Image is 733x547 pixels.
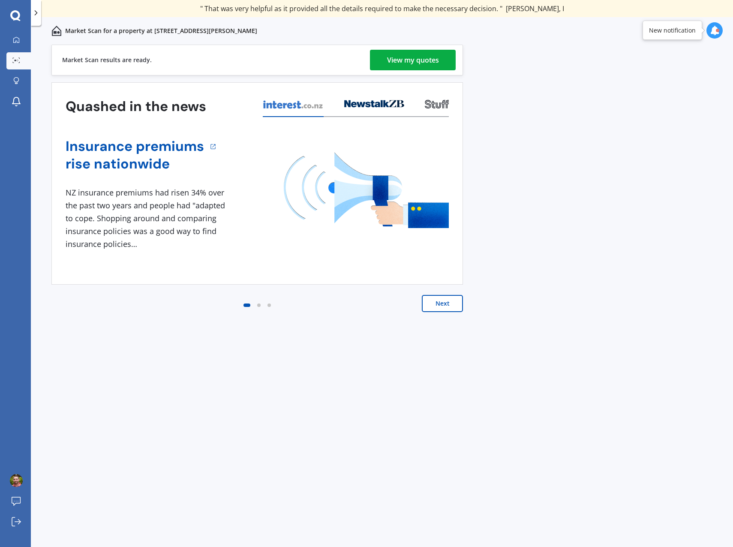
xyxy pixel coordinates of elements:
[649,26,696,35] div: New notification
[422,295,463,312] button: Next
[284,152,449,228] img: media image
[62,45,152,75] div: Market Scan results are ready.
[65,27,257,35] p: Market Scan for a property at [STREET_ADDRESS][PERSON_NAME]
[10,474,23,487] img: 473ffa61a9d22616046ae3fca6b4161a
[66,155,204,173] a: rise nationwide
[51,26,62,36] img: home-and-contents.b802091223b8502ef2dd.svg
[387,50,439,70] div: View my quotes
[370,50,456,70] a: View my quotes
[66,98,206,115] h3: Quashed in the news
[66,138,204,155] a: Insurance premiums
[66,186,228,250] div: NZ insurance premiums had risen 34% over the past two years and people had "adapted to cope. Shop...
